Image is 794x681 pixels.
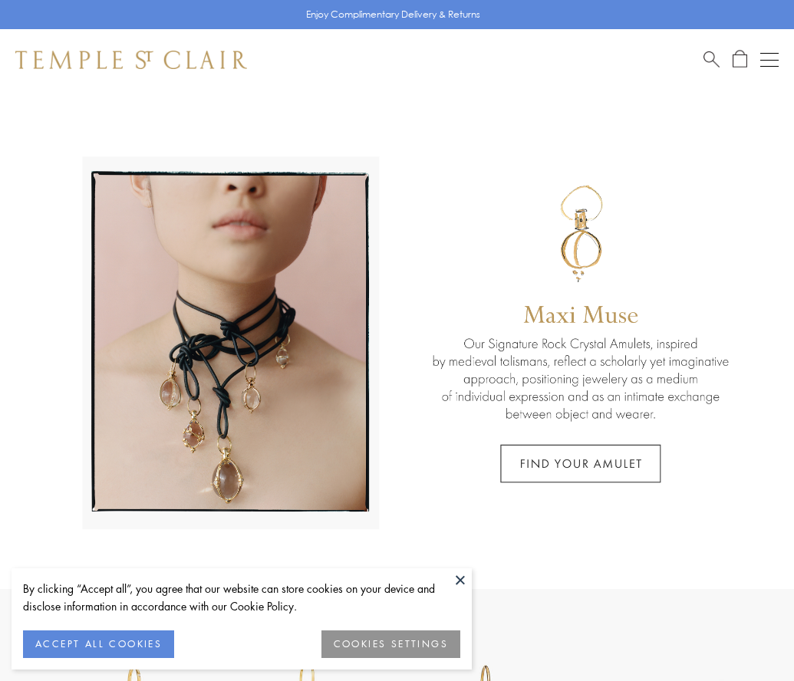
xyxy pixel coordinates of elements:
a: Search [703,50,720,69]
a: Open Shopping Bag [733,50,747,69]
div: By clicking “Accept all”, you agree that our website can store cookies on your device and disclos... [23,580,460,615]
p: Enjoy Complimentary Delivery & Returns [306,7,480,22]
button: ACCEPT ALL COOKIES [23,630,174,658]
img: Temple St. Clair [15,51,247,69]
button: COOKIES SETTINGS [321,630,460,658]
button: Open navigation [760,51,779,69]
